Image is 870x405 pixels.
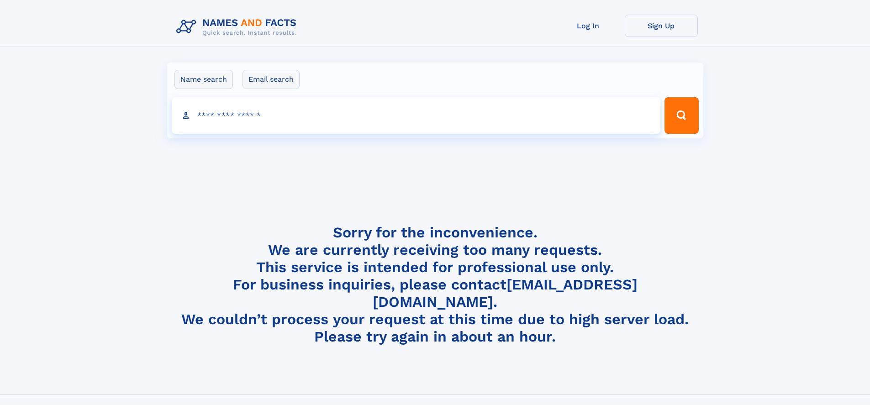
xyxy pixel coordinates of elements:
[174,70,233,89] label: Name search
[243,70,300,89] label: Email search
[173,15,304,39] img: Logo Names and Facts
[172,97,661,134] input: search input
[664,97,698,134] button: Search Button
[373,276,638,310] a: [EMAIL_ADDRESS][DOMAIN_NAME]
[625,15,698,37] a: Sign Up
[552,15,625,37] a: Log In
[173,224,698,346] h4: Sorry for the inconvenience. We are currently receiving too many requests. This service is intend...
